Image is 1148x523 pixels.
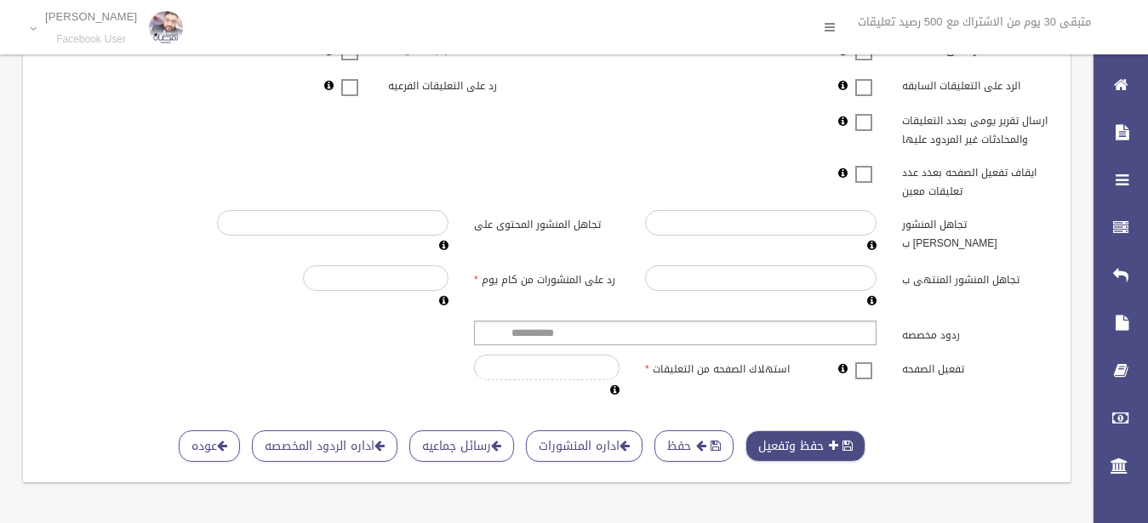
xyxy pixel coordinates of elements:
label: ارسال تقرير يومى بعدد التعليقات والمحادثات غير المردود عليها [889,107,1060,150]
label: ردود مخصصه [889,321,1060,344]
label: تجاهل المنشور [PERSON_NAME] ب [889,210,1060,253]
p: [PERSON_NAME] [45,10,137,23]
a: اداره المنشورات [526,430,643,462]
label: تجاهل المنشور المحتوى على [461,210,632,234]
label: استهلاك الصفحه من التعليقات [632,355,803,378]
small: Facebook User [45,33,137,46]
label: رد على التعليقات الفرعيه [375,71,546,95]
button: حفظ وتفعيل [745,430,865,462]
a: عوده [179,430,240,462]
label: رد على المنشورات من كام يوم [461,265,632,289]
a: رسائل جماعيه [409,430,514,462]
a: اداره الردود المخصصه [252,430,397,462]
label: تفعيل الصفحه [889,355,1060,378]
label: تجاهل المنشور المنتهى ب [889,265,1060,289]
button: حفظ [654,430,734,462]
label: الرد على التعليقات السابقه [889,71,1060,95]
label: ايقاف تفعيل الصفحه بعدد عدد تعليقات معين [889,158,1060,201]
